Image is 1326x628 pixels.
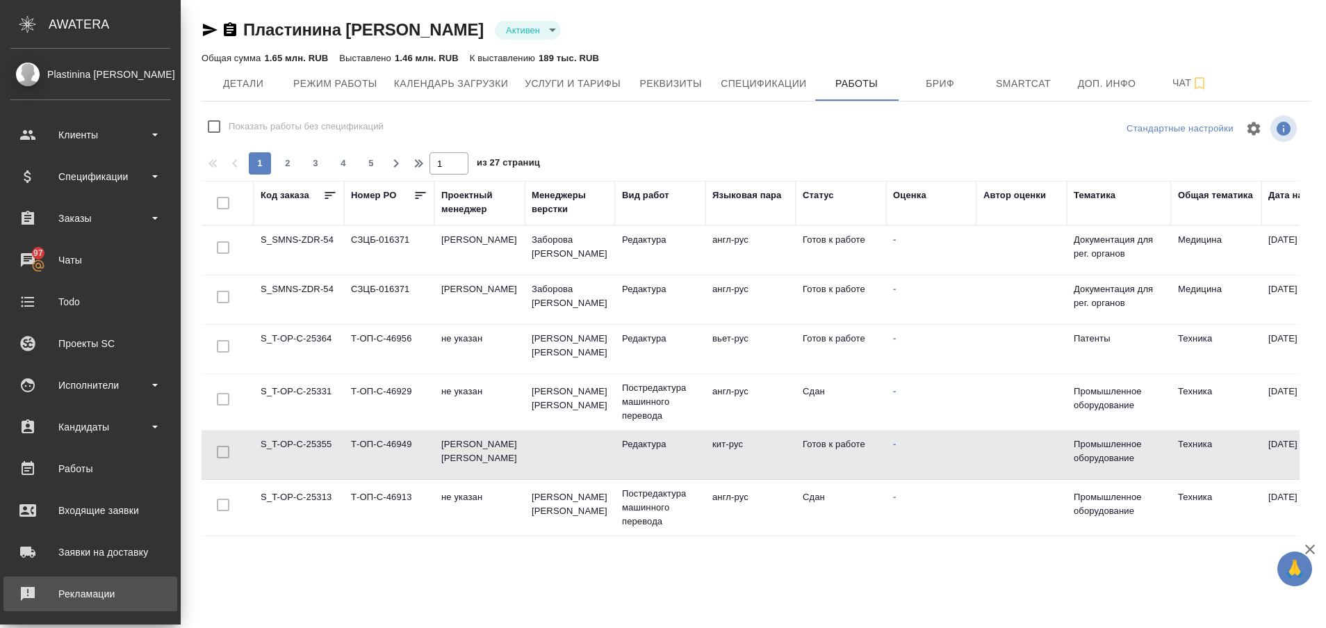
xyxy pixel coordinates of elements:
[1074,490,1164,518] p: Промышленное оборудование
[893,284,896,294] a: -
[434,226,525,275] td: [PERSON_NAME]
[1171,430,1261,479] td: Техника
[10,583,170,604] div: Рекламации
[3,326,177,361] a: Проекты SC
[796,536,886,585] td: Сдан
[477,154,540,175] span: из 27 страниц
[395,53,459,63] p: 1.46 млн. RUB
[1123,118,1237,140] div: split button
[1178,188,1253,202] div: Общая тематика
[1074,188,1115,202] div: Тематика
[803,188,834,202] div: Статус
[254,378,344,426] td: S_T-OP-C-25331
[1171,378,1261,426] td: Техника
[25,246,51,260] span: 97
[360,156,382,170] span: 5
[1074,75,1140,92] span: Доп. инфо
[254,226,344,275] td: S_SMNS-ZDR-54
[1283,554,1307,583] span: 🙏
[304,156,327,170] span: 3
[893,333,896,344] a: -
[705,275,796,324] td: англ-рус
[229,120,384,134] span: Показать работы без спецификаций
[434,275,525,324] td: [PERSON_NAME]
[254,430,344,479] td: S_T-OP-C-25355
[10,500,170,521] div: Входящие заявки
[721,75,806,92] span: Спецификации
[796,226,886,275] td: Готов к работе
[539,53,599,63] p: 189 тыс. RUB
[525,226,615,275] td: Заборова [PERSON_NAME]
[10,458,170,479] div: Работы
[893,234,896,245] a: -
[1171,226,1261,275] td: Медицина
[10,417,170,437] div: Кандидаты
[3,535,177,570] a: Заявки на доставку
[10,208,170,229] div: Заказы
[893,439,896,449] a: -
[1074,332,1164,346] p: Патенты
[1277,551,1312,586] button: 🙏
[332,156,354,170] span: 4
[705,536,796,585] td: англ-рус
[893,386,896,396] a: -
[525,275,615,324] td: Заборова [PERSON_NAME]
[441,188,518,216] div: Проектный менеджер
[705,226,796,275] td: англ-рус
[10,124,170,145] div: Клиенты
[495,21,561,40] div: Активен
[796,378,886,426] td: Сдан
[3,493,177,528] a: Входящие заявки
[254,536,344,585] td: S_T-OP-C-25313
[1074,282,1164,310] p: Документация для рег. органов
[893,492,896,502] a: -
[796,325,886,373] td: Готов к работе
[3,284,177,319] a: Todo
[264,53,328,63] p: 1.65 млн. RUB
[622,282,698,296] p: Редактура
[434,430,525,479] td: [PERSON_NAME] [PERSON_NAME]
[434,536,525,585] td: не указан
[796,275,886,324] td: Готов к работе
[10,67,170,82] div: Plastinina [PERSON_NAME]
[1074,437,1164,465] p: Промышленное оборудование
[1157,74,1224,92] span: Чат
[210,75,277,92] span: Детали
[304,152,327,175] button: 3
[10,333,170,354] div: Проекты SC
[254,483,344,532] td: S_T-OP-C-25313
[1074,233,1164,261] p: Документация для рег. органов
[525,536,615,585] td: [PERSON_NAME] [PERSON_NAME]
[893,188,926,202] div: Оценка
[622,437,698,451] p: Редактура
[712,188,782,202] div: Языковая пара
[622,332,698,346] p: Редактура
[394,75,509,92] span: Календарь загрузки
[344,430,434,479] td: Т-ОП-С-46949
[1191,75,1208,92] svg: Подписаться
[502,24,544,36] button: Активен
[10,291,170,312] div: Todo
[277,156,299,170] span: 2
[261,188,309,202] div: Код заказа
[254,325,344,373] td: S_T-OP-C-25364
[907,75,974,92] span: Бриф
[222,22,238,38] button: Скопировать ссылку
[243,20,484,39] a: Пластинина [PERSON_NAME]
[434,378,525,426] td: не указан
[277,152,299,175] button: 2
[3,243,177,277] a: 97Чаты
[470,53,539,63] p: К выставлению
[344,378,434,426] td: Т-ОП-С-46929
[705,483,796,532] td: англ-рус
[705,378,796,426] td: англ-рус
[525,75,621,92] span: Услуги и тарифы
[339,53,395,63] p: Выставлено
[637,75,704,92] span: Реквизиты
[332,152,354,175] button: 4
[434,483,525,532] td: не указан
[622,487,698,529] p: Постредактура машинного перевода
[351,188,396,202] div: Номер PO
[824,75,890,92] span: Работы
[525,325,615,373] td: [PERSON_NAME] [PERSON_NAME]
